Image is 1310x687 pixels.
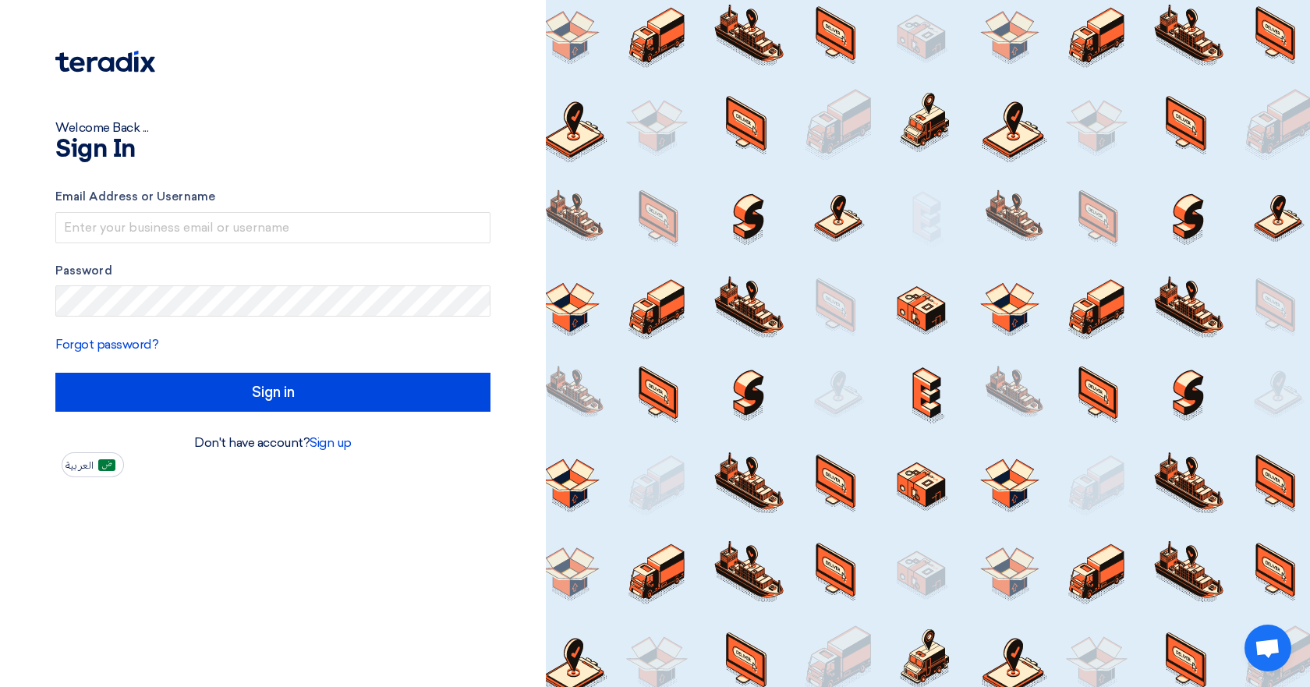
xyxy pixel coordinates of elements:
h1: Sign In [55,137,490,162]
a: Open chat [1244,625,1291,671]
label: Email Address or Username [55,188,490,206]
a: Forgot password? [55,337,158,352]
label: Password [55,262,490,280]
img: Teradix logo [55,51,155,73]
a: Sign up [310,435,352,450]
div: Don't have account? [55,434,490,452]
span: العربية [65,460,94,471]
input: Enter your business email or username [55,212,490,243]
button: العربية [62,452,124,477]
input: Sign in [55,373,490,412]
div: Welcome Back ... [55,119,490,137]
img: ar-AR.png [98,459,115,471]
